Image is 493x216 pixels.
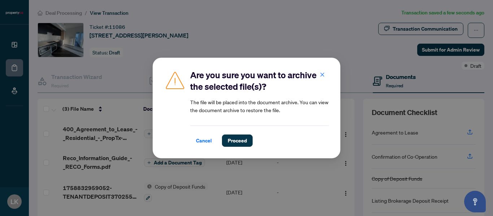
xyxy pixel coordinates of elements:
[320,72,325,77] span: close
[164,69,186,91] img: Caution Icon
[222,135,253,147] button: Proceed
[196,135,212,146] span: Cancel
[228,135,247,146] span: Proceed
[190,135,218,147] button: Cancel
[190,98,329,114] article: The file will be placed into the document archive. You can view the document archive to restore t...
[190,69,329,92] h2: Are you sure you want to archive the selected file(s)?
[464,191,486,212] button: Open asap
